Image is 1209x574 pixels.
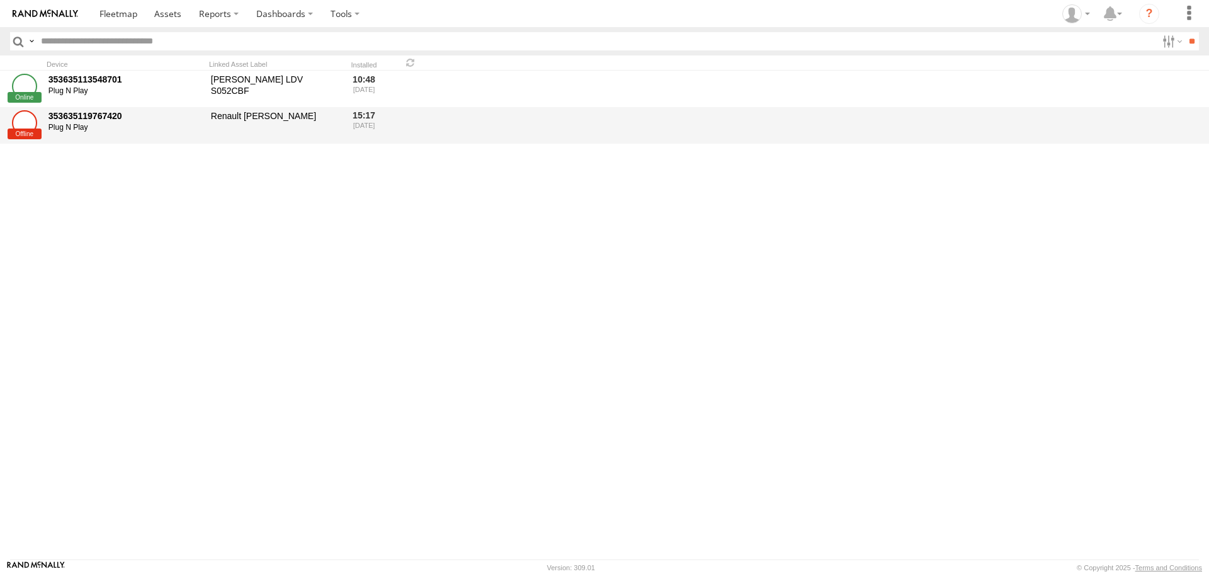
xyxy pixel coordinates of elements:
div: 353635113548701 [48,74,202,85]
div: Device [47,60,204,69]
a: Visit our Website [7,561,65,574]
span: Refresh [403,57,418,69]
div: Version: 309.01 [547,564,595,571]
div: [PERSON_NAME] LDV S052CBF [209,72,335,106]
div: Plug N Play [48,123,202,133]
div: 10:48 [DATE] [340,72,388,106]
a: Terms and Conditions [1135,564,1202,571]
div: Plug N Play [48,86,202,96]
div: Trevor Wirkus [1058,4,1094,23]
div: Installed [340,62,388,69]
img: rand-logo.svg [13,9,78,18]
i: ? [1139,4,1159,24]
div: © Copyright 2025 - [1077,564,1202,571]
label: Search Query [26,32,37,50]
label: Search Filter Options [1157,32,1184,50]
div: 353635119767420 [48,110,202,122]
div: Linked Asset Label [209,60,335,69]
div: Renault [PERSON_NAME] [209,108,335,142]
div: 15:17 [DATE] [340,108,388,142]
